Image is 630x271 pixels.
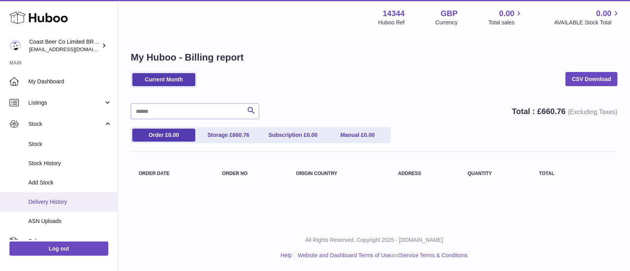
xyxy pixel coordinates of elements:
[441,8,458,19] strong: GBP
[499,8,515,19] span: 0.00
[9,40,21,52] img: internalAdmin-14344@internal.huboo.com
[28,218,112,225] span: ASN Uploads
[460,163,531,184] th: Quantity
[232,132,249,138] span: 660.76
[261,129,324,142] a: Subscription £0.00
[28,140,112,148] span: Stock
[541,107,565,116] span: 660.76
[307,132,317,138] span: 0.00
[132,129,195,142] a: Order £0.00
[9,242,108,256] a: Log out
[383,8,405,19] strong: 14344
[28,99,104,107] span: Listings
[28,198,112,206] span: Delivery History
[28,179,112,186] span: Add Stock
[168,132,179,138] span: 0.00
[531,163,587,184] th: Total
[28,238,104,245] span: Sales
[512,107,617,116] strong: Total : £
[488,19,523,26] span: Total sales
[288,163,390,184] th: Origin Country
[364,132,374,138] span: 0.00
[554,19,621,26] span: AVAILABLE Stock Total
[596,8,611,19] span: 0.00
[197,129,260,142] a: Storage £660.76
[28,160,112,167] span: Stock History
[298,252,391,258] a: Website and Dashboard Terms of Use
[378,19,405,26] div: Huboo Ref
[390,163,460,184] th: Address
[131,163,214,184] th: Order Date
[28,78,112,85] span: My Dashboard
[400,252,468,258] a: Service Terms & Conditions
[565,72,617,86] a: CSV Download
[29,38,100,53] div: Coast Beer Co Limited BRULO
[435,19,458,26] div: Currency
[29,46,116,52] span: [EMAIL_ADDRESS][DOMAIN_NAME]
[488,8,523,26] a: 0.00 Total sales
[28,120,104,128] span: Stock
[214,163,288,184] th: Order no
[568,109,617,115] span: (Excluding Taxes)
[124,236,624,244] p: All Rights Reserved. Copyright 2025 - [DOMAIN_NAME]
[295,252,467,259] li: and
[326,129,389,142] a: Manual £0.00
[554,8,621,26] a: 0.00 AVAILABLE Stock Total
[131,51,617,64] h1: My Huboo - Billing report
[281,252,292,258] a: Help
[132,73,195,86] a: Current Month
